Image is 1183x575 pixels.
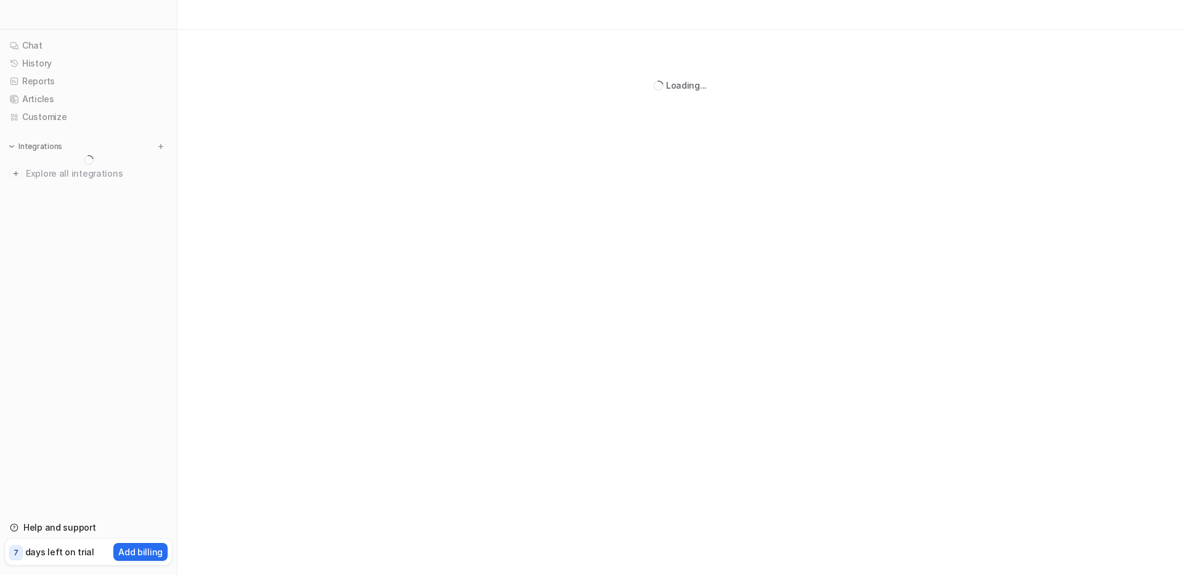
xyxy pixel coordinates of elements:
[10,167,22,180] img: explore all integrations
[5,90,172,108] a: Articles
[118,545,163,558] p: Add billing
[26,164,167,183] span: Explore all integrations
[157,142,165,151] img: menu_add.svg
[14,547,18,558] p: 7
[5,519,172,536] a: Help and support
[113,543,168,561] button: Add billing
[5,37,172,54] a: Chat
[5,165,172,182] a: Explore all integrations
[7,142,16,151] img: expand menu
[666,79,707,92] div: Loading...
[18,142,62,151] p: Integrations
[5,73,172,90] a: Reports
[25,545,94,558] p: days left on trial
[5,55,172,72] a: History
[5,140,66,153] button: Integrations
[5,108,172,126] a: Customize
